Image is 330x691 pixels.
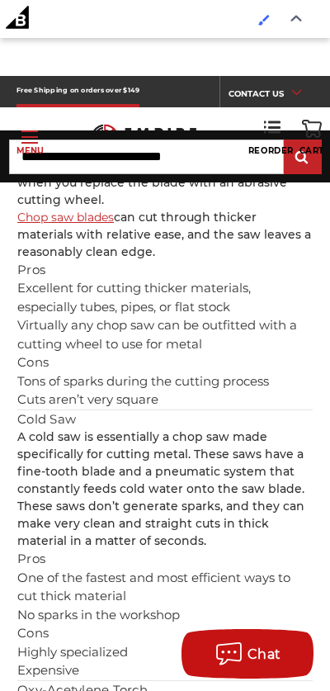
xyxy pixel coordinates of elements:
[229,84,313,107] a: CONTACT US
[17,624,313,643] h4: Cons
[17,316,313,353] li: Virtually any chop saw can be outfitted with a cutting wheel to use for metal
[17,410,313,429] h3: Cold Saw
[286,141,319,174] input: Submit
[17,643,313,662] li: Highly specialized
[299,120,324,156] a: Cart
[258,14,270,26] img: Enabled brush for page builder edit.
[17,569,313,606] li: One of the fastest and most efficient ways to cut thick material
[16,76,139,107] h5: Free Shipping on orders over $149
[21,136,38,138] span: Toggle menu
[17,606,313,625] li: No sparks in the workshop
[247,646,281,662] span: Chat
[250,4,278,35] a: Enabled brush for page builder edit.
[17,372,313,391] li: Tons of sparks during the cutting process
[17,550,313,569] h4: Pros
[299,145,324,156] span: Cart
[17,279,313,316] li: Excellent for cutting thicker materials, especially tubes, pipes, or flat stock
[290,15,302,22] img: Close Admin Bar
[17,390,313,409] li: Cuts aren’t very square
[16,144,44,157] p: Menu
[17,209,313,261] p: can cut through thicker materials with relative ease, and the saw leaves a reasonably clean edge.
[248,120,294,156] a: Reorder
[91,117,196,159] img: Empire Abrasives
[181,629,313,679] button: Chat
[17,353,313,372] h4: Cons
[17,661,313,680] li: Expensive
[17,261,313,280] h4: Pros
[17,428,313,550] p: A cold saw is essentially a chop saw made specifically for cutting metal. These saws have a fine-...
[17,210,114,225] a: Chop saw blades
[248,145,294,156] span: Reorder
